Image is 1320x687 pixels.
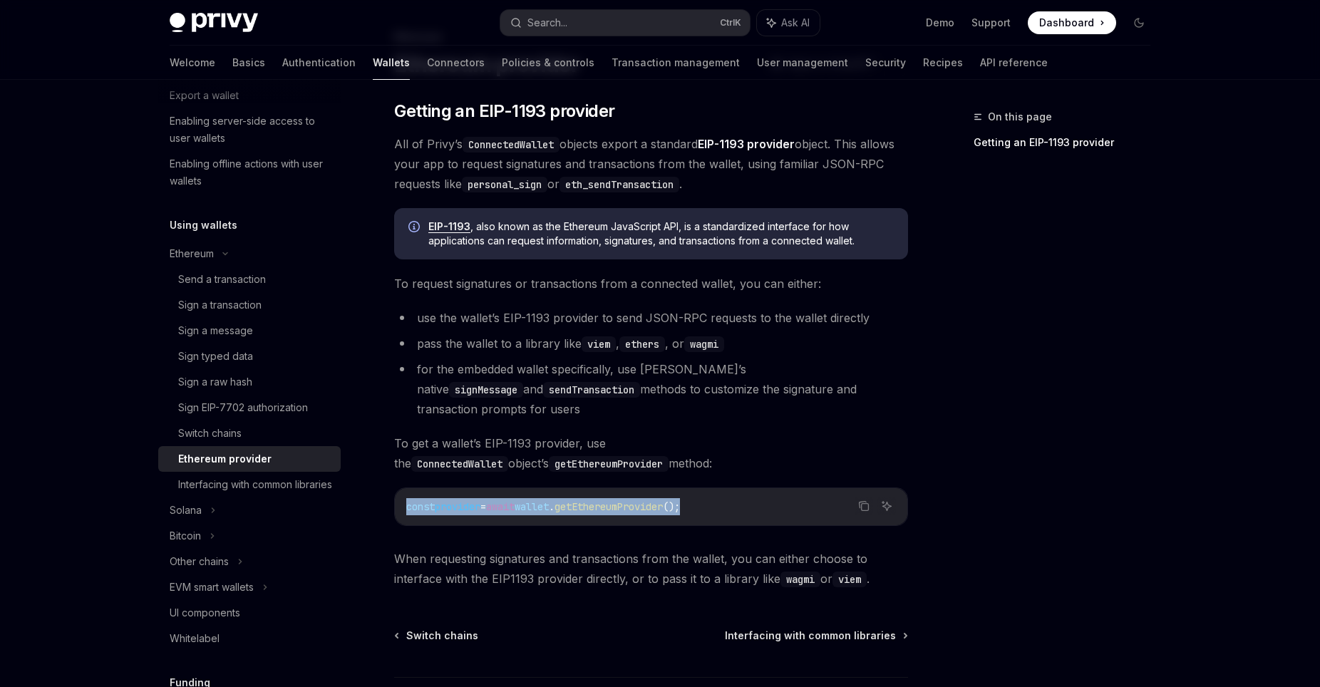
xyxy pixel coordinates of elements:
span: Interfacing with common libraries [725,629,896,643]
span: = [480,500,486,513]
span: To request signatures or transactions from a connected wallet, you can either: [394,274,908,294]
div: Sign a message [178,322,253,339]
a: Transaction management [612,46,740,80]
span: Ask AI [781,16,810,30]
a: Switch chains [396,629,478,643]
a: Connectors [427,46,485,80]
a: Basics [232,46,265,80]
a: Send a transaction [158,267,341,292]
a: Welcome [170,46,215,80]
button: Search...CtrlK [500,10,750,36]
span: When requesting signatures and transactions from the wallet, you can either choose to interface w... [394,549,908,589]
code: viem [582,336,616,352]
span: On this page [988,108,1052,125]
code: sendTransaction [543,382,640,398]
a: Sign EIP-7702 authorization [158,395,341,420]
a: Sign a message [158,318,341,343]
a: UI components [158,600,341,626]
code: eth_sendTransaction [560,177,679,192]
button: Ask AI [877,497,896,515]
div: Sign a raw hash [178,373,252,391]
code: ethers [619,336,665,352]
a: Sign a raw hash [158,369,341,395]
span: Ctrl K [720,17,741,29]
span: getEthereumProvider [555,500,663,513]
a: Getting an EIP-1193 provider [974,131,1162,154]
a: Enabling server-side access to user wallets [158,108,341,151]
a: Sign a transaction [158,292,341,318]
div: Interfacing with common libraries [178,476,332,493]
a: Security [865,46,906,80]
a: Wallets [373,46,410,80]
div: Bitcoin [170,527,201,544]
span: , also known as the Ethereum JavaScript API, is a standardized interface for how applications can... [428,219,894,248]
code: getEthereumProvider [549,456,669,472]
h5: Using wallets [170,217,237,234]
div: Other chains [170,553,229,570]
code: wagmi [684,336,724,352]
div: Whitelabel [170,630,220,647]
div: Send a transaction [178,271,266,288]
code: personal_sign [462,177,547,192]
a: Whitelabel [158,626,341,651]
button: Ask AI [757,10,820,36]
button: Toggle dark mode [1128,11,1150,34]
a: Enabling offline actions with user wallets [158,151,341,194]
li: for the embedded wallet specifically, use [PERSON_NAME]’s native and methods to customize the sig... [394,359,908,419]
span: Switch chains [406,629,478,643]
span: All of Privy’s objects export a standard object. This allows your app to request signatures and t... [394,134,908,194]
code: signMessage [449,382,523,398]
div: Ethereum [170,245,214,262]
span: . [549,500,555,513]
div: Enabling offline actions with user wallets [170,155,332,190]
a: Support [971,16,1011,30]
a: Interfacing with common libraries [158,472,341,497]
div: Solana [170,502,202,519]
div: Enabling server-side access to user wallets [170,113,332,147]
div: Search... [527,14,567,31]
div: Ethereum provider [178,450,272,468]
div: EVM smart wallets [170,579,254,596]
span: (); [663,500,680,513]
svg: Info [408,221,423,235]
a: EIP-1193 [428,220,470,233]
a: API reference [980,46,1048,80]
span: provider [435,500,480,513]
span: Getting an EIP-1193 provider [394,100,614,123]
img: dark logo [170,13,258,33]
code: ConnectedWallet [411,456,508,472]
a: Demo [926,16,954,30]
span: Dashboard [1039,16,1094,30]
div: Sign EIP-7702 authorization [178,399,308,416]
div: Sign a transaction [178,296,262,314]
span: wallet [515,500,549,513]
li: use the wallet’s EIP-1193 provider to send JSON-RPC requests to the wallet directly [394,308,908,328]
div: UI components [170,604,240,621]
button: Copy the contents from the code block [855,497,873,515]
code: wagmi [780,572,820,587]
a: EIP-1193 provider [698,137,795,152]
a: Dashboard [1028,11,1116,34]
code: ConnectedWallet [463,137,560,153]
a: Interfacing with common libraries [725,629,907,643]
span: const [406,500,435,513]
a: Authentication [282,46,356,80]
code: viem [832,572,867,587]
span: To get a wallet’s EIP-1193 provider, use the object’s method: [394,433,908,473]
a: Sign typed data [158,343,341,369]
li: pass the wallet to a library like , , or [394,334,908,353]
a: Switch chains [158,420,341,446]
span: await [486,500,515,513]
a: Recipes [923,46,963,80]
a: Ethereum provider [158,446,341,472]
a: Policies & controls [502,46,594,80]
div: Switch chains [178,425,242,442]
a: User management [757,46,848,80]
div: Sign typed data [178,348,253,365]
